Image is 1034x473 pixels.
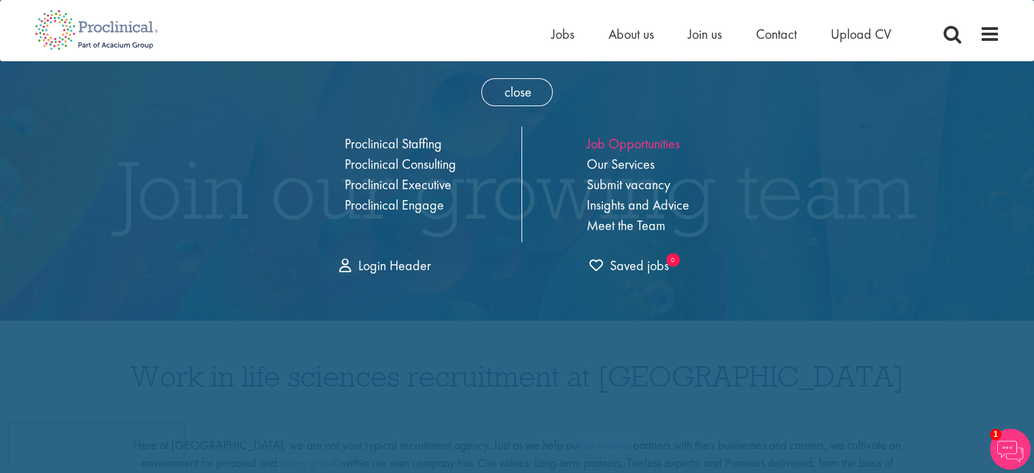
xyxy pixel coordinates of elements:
[990,429,1001,440] span: 1
[587,135,680,152] a: Job Opportunities
[345,196,444,214] a: Proclinical Engage
[345,176,451,193] a: Proclinical Executive
[688,25,722,43] a: Join us
[339,257,431,274] a: Login Header
[587,176,670,193] a: Submit vacancy
[756,25,797,43] a: Contact
[589,256,669,276] a: trigger for shortlist
[345,155,456,173] a: Proclinical Consulting
[666,253,680,267] sub: 0
[990,429,1031,470] img: Chatbot
[587,196,689,214] a: Insights and Advice
[481,78,553,106] span: close
[587,155,655,173] a: Our Services
[608,25,654,43] a: About us
[587,216,666,234] a: Meet the Team
[345,135,442,152] a: Proclinical Staffing
[831,25,891,43] a: Upload CV
[589,257,669,274] span: Saved jobs
[551,25,574,43] a: Jobs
